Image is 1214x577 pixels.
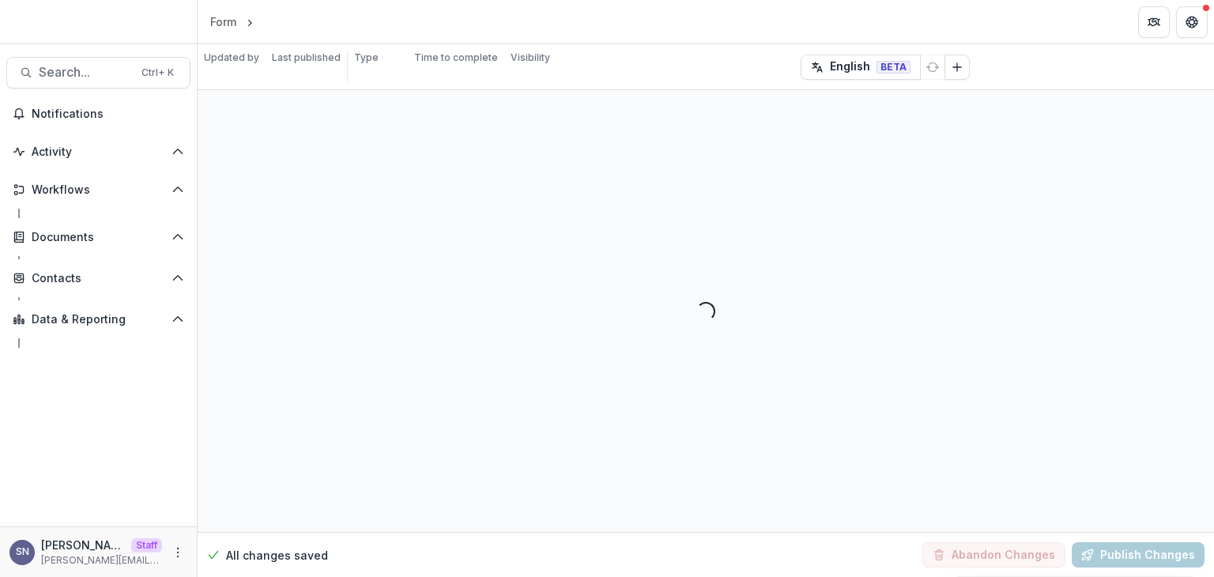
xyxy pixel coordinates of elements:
span: Workflows [32,183,165,197]
p: Updated by [204,51,259,65]
div: Ctrl + K [138,64,177,81]
p: [PERSON_NAME] [41,537,125,553]
button: English BETA [801,55,921,80]
button: Open Workflows [6,177,190,202]
button: Publish Changes [1072,542,1205,568]
button: Add Language [944,55,970,80]
span: Data & Reporting [32,313,165,326]
button: Partners [1138,6,1170,38]
div: Shawn Non-Profit [16,547,29,557]
span: Documents [32,231,165,244]
span: Notifications [32,107,184,121]
p: Visibility [511,51,550,65]
p: Staff [131,538,162,552]
button: Notifications [6,101,190,126]
span: Activity [32,145,165,159]
p: Last published [272,51,341,65]
button: Get Help [1176,6,1208,38]
a: Form [204,10,243,33]
p: Type [354,51,379,65]
button: Open Data & Reporting [6,307,190,332]
p: All changes saved [226,547,328,564]
button: Search... [6,57,190,89]
button: Open Documents [6,224,190,250]
div: Form [210,13,236,30]
button: Open Contacts [6,266,190,291]
nav: breadcrumb [204,10,324,33]
button: More [168,543,187,562]
p: Time to complete [414,51,498,65]
button: Open Activity [6,139,190,164]
button: Refresh Translation [920,55,945,80]
button: Abandon Changes [922,542,1065,568]
span: Search... [39,65,132,80]
p: [PERSON_NAME][EMAIL_ADDRESS][DOMAIN_NAME] [41,553,162,568]
span: Contacts [32,272,165,285]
